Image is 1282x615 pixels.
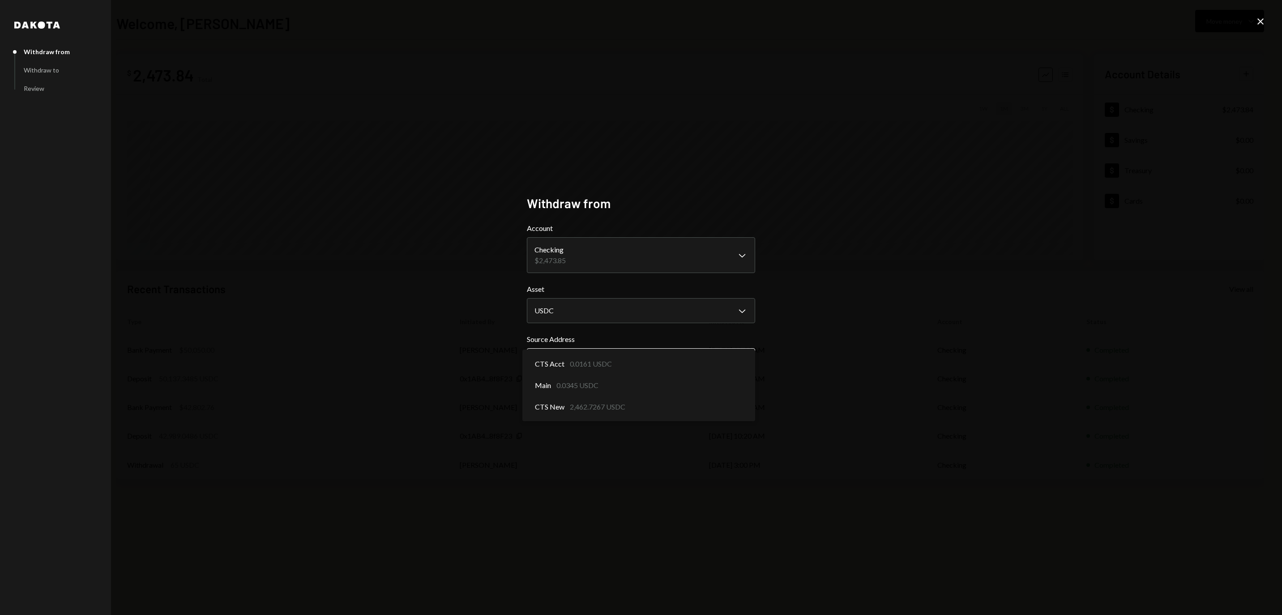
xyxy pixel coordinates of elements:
button: Source Address [527,348,755,373]
label: Account [527,223,755,234]
div: 0.0345 USDC [556,380,598,391]
span: CTS Acct [535,359,564,369]
div: Review [24,85,44,92]
div: Withdraw from [24,48,70,56]
span: Main [535,380,551,391]
h2: Withdraw from [527,195,755,212]
label: Source Address [527,334,755,345]
div: Withdraw to [24,66,59,74]
div: 2,462.7267 USDC [570,401,625,412]
button: Asset [527,298,755,323]
label: Asset [527,284,755,295]
span: CTS New [535,401,564,412]
button: Account [527,237,755,273]
div: 0.0161 USDC [570,359,612,369]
